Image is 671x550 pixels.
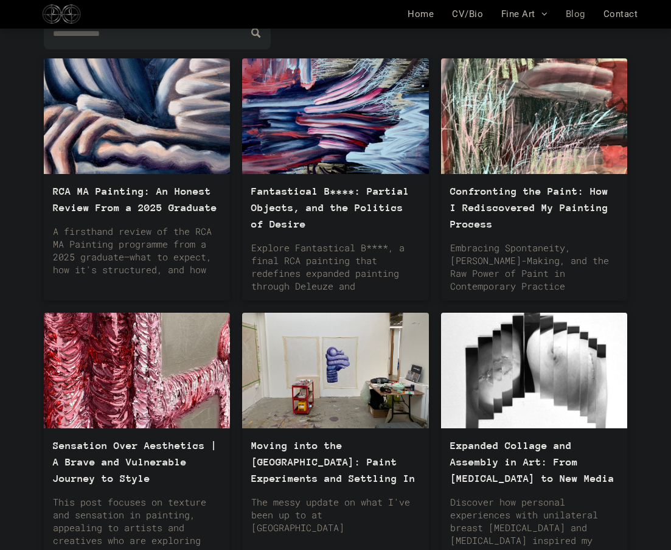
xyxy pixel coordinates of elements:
div: The messy update on what I've been up to at [GEOGRAPHIC_DATA] [251,496,420,534]
div: Discover how personal experiences with unilateral breast [MEDICAL_DATA] and [MEDICAL_DATA] inspir... [450,496,619,546]
a: A close up of a painting with a lot of brush strokes by Lala Drona [242,58,429,174]
input: Search [44,18,271,49]
a: Detail of Lala Drona painting [44,58,231,174]
a: CV/Bio [443,9,492,19]
a: Fine Art [492,9,557,19]
a: Expanded Collage and Assembly in Art: From [MEDICAL_DATA] to New Media [450,437,619,487]
a: Sensation Over Aesthetics | A Brave and Vulnerable Journey to Style [53,437,221,487]
a: Lala Drona's pink textured work reminiscent of Philip Guston [44,313,231,428]
a: RCA MA Painting: An Honest Review From a 2025 Graduate [53,183,221,216]
a: Blog [557,9,594,19]
a: photocollage of healing breasts post reconstructive surgery by Lala Drona [441,313,628,428]
a: Fantastical B****: Partial Objects, and the Politics of Desire [251,183,420,232]
a: Contact [594,9,647,19]
div: Embracing Spontaneity, [PERSON_NAME]-Making, and the Raw Power of Paint in Contemporary Practice [450,242,619,292]
a: Moving into the [GEOGRAPHIC_DATA]: Paint Experiments and Settling In [251,437,420,487]
div: This post focuses on texture and sensation in painting, appealing to artists and creatives who ar... [53,496,221,546]
a: Lala Drona's studio at Royal college of art [242,313,429,428]
a: detail of mark-making by Lala Drona [441,58,628,174]
div: Explore Fantastical B****, a final RCA painting that redefines expanded painting through Deleuze ... [251,242,420,292]
a: Home [398,9,443,19]
a: Confronting the Paint: How I Rediscovered My Painting Process [450,183,619,232]
div: A firsthand review of the RCA MA Painting programme from a 2025 graduate—what to expect, how it's... [53,225,221,276]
